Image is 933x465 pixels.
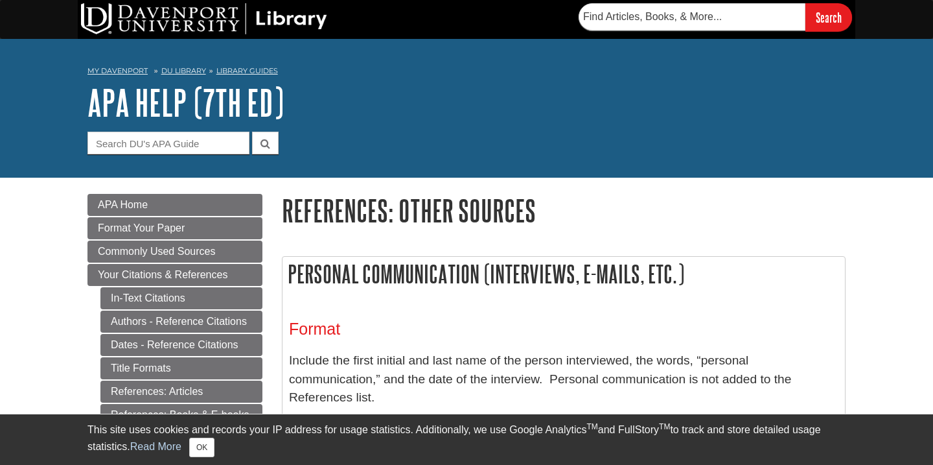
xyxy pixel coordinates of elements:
span: APA Home [98,199,148,210]
a: Commonly Used Sources [87,241,262,263]
a: Title Formats [100,357,262,379]
input: Find Articles, Books, & More... [579,3,805,30]
a: DU Library [161,66,206,75]
a: My Davenport [87,66,148,77]
a: APA Home [87,194,262,216]
form: Searches DU Library's articles, books, and more [579,3,852,31]
span: Your Citations & References [98,269,227,280]
a: APA Help (7th Ed) [87,82,284,123]
h1: References: Other Sources [282,194,846,227]
span: Commonly Used Sources [98,246,215,257]
span: Format Your Paper [98,222,185,233]
a: References: Articles [100,381,262,403]
a: Library Guides [216,66,278,75]
h3: Format [289,320,838,339]
h2: Personal Communication (Interviews, E-mails, Etc.) [282,257,845,291]
div: This site uses cookies and records your IP address for usage statistics. Additionally, we use Goo... [87,422,846,457]
sup: TM [586,422,597,431]
img: DU Library [81,3,327,34]
input: Search [805,3,852,31]
sup: TM [659,422,670,431]
a: Your Citations & References [87,264,262,286]
input: Search DU's APA Guide [87,132,249,154]
button: Close [189,438,214,457]
a: Read More [130,441,181,452]
a: Authors - Reference Citations [100,311,262,333]
a: In-Text Citations [100,287,262,309]
p: Include the first initial and last name of the person interviewed, the words, “personal communica... [289,352,838,407]
a: Dates - Reference Citations [100,334,262,356]
nav: breadcrumb [87,62,846,83]
a: Format Your Paper [87,217,262,239]
a: References: Books & E-books [100,404,262,426]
